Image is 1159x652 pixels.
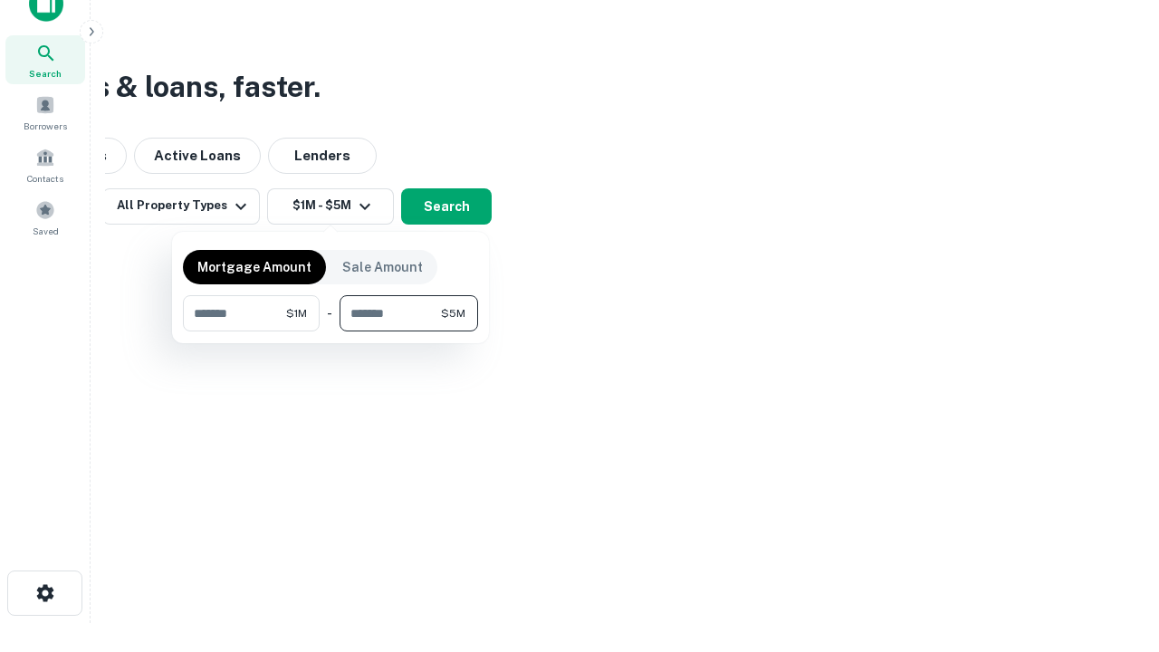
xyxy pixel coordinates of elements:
[342,257,423,277] p: Sale Amount
[197,257,311,277] p: Mortgage Amount
[286,305,307,321] span: $1M
[1068,507,1159,594] iframe: Chat Widget
[441,305,465,321] span: $5M
[327,295,332,331] div: -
